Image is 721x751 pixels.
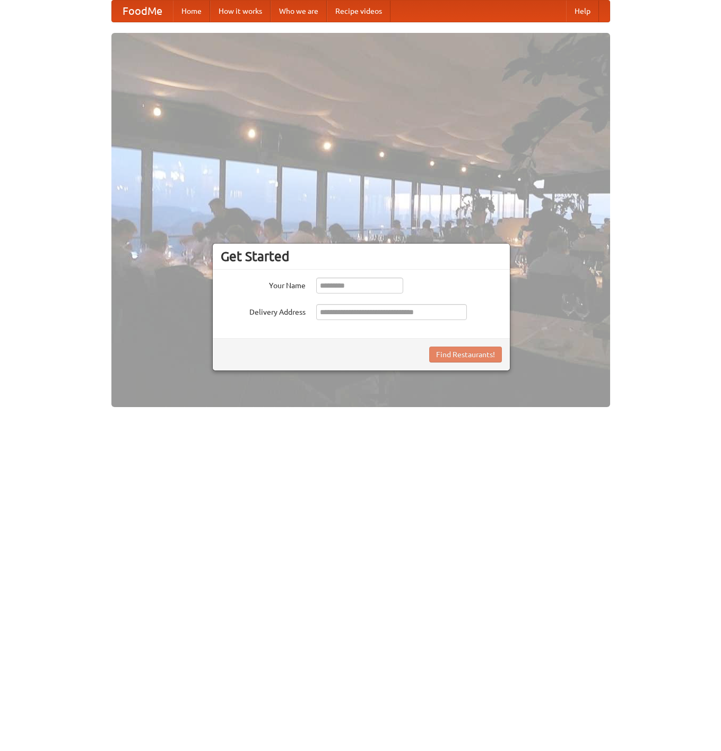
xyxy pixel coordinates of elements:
[327,1,390,22] a: Recipe videos
[221,304,306,317] label: Delivery Address
[429,347,502,362] button: Find Restaurants!
[210,1,271,22] a: How it works
[566,1,599,22] a: Help
[221,248,502,264] h3: Get Started
[173,1,210,22] a: Home
[271,1,327,22] a: Who we are
[112,1,173,22] a: FoodMe
[221,278,306,291] label: Your Name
